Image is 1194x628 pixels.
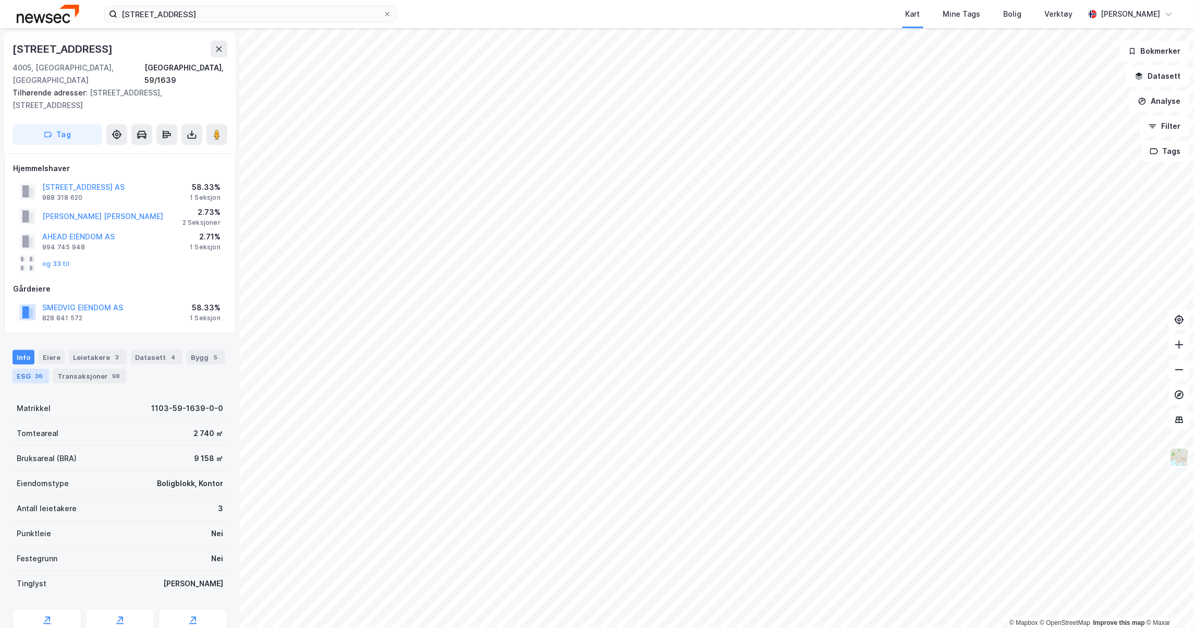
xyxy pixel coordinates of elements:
[190,194,221,202] div: 1 Seksjon
[1004,8,1022,20] div: Bolig
[163,577,223,590] div: [PERSON_NAME]
[13,62,144,87] div: 4005, [GEOGRAPHIC_DATA], [GEOGRAPHIC_DATA]
[42,314,82,322] div: 828 841 572
[13,369,49,383] div: ESG
[131,350,182,365] div: Datasett
[190,231,221,243] div: 2.71%
[1142,578,1194,628] iframe: Chat Widget
[13,283,227,295] div: Gårdeiere
[13,162,227,175] div: Hjemmelshaver
[69,350,127,365] div: Leietakere
[53,369,126,383] div: Transaksjoner
[1140,116,1190,137] button: Filter
[211,527,223,540] div: Nei
[1040,619,1091,626] a: OpenStreetMap
[1119,41,1190,62] button: Bokmerker
[1045,8,1073,20] div: Verktøy
[157,477,223,490] div: Boligblokk, Kontor
[182,206,221,219] div: 2.73%
[42,194,82,202] div: 988 318 620
[17,477,69,490] div: Eiendomstype
[190,301,221,314] div: 58.33%
[17,527,51,540] div: Punktleie
[168,352,178,363] div: 4
[151,402,223,415] div: 1103-59-1639-0-0
[13,88,90,97] span: Tilhørende adresser:
[110,371,122,381] div: 98
[13,87,219,112] div: [STREET_ADDRESS], [STREET_ADDRESS]
[39,350,65,365] div: Eiere
[190,181,221,194] div: 58.33%
[211,552,223,565] div: Nei
[33,371,45,381] div: 36
[193,427,223,440] div: 2 740 ㎡
[17,402,51,415] div: Matrikkel
[1126,66,1190,87] button: Datasett
[112,352,123,363] div: 3
[182,219,221,227] div: 2 Seksjoner
[211,352,221,363] div: 5
[13,350,34,365] div: Info
[13,41,115,57] div: [STREET_ADDRESS]
[1009,619,1038,626] a: Mapbox
[17,502,77,515] div: Antall leietakere
[1142,578,1194,628] div: Kontrollprogram for chat
[1141,141,1190,162] button: Tags
[906,8,920,20] div: Kart
[144,62,227,87] div: [GEOGRAPHIC_DATA], 59/1639
[17,5,79,23] img: newsec-logo.f6e21ccffca1b3a03d2d.png
[13,124,102,145] button: Tag
[943,8,981,20] div: Mine Tags
[218,502,223,515] div: 3
[17,552,57,565] div: Festegrunn
[17,427,58,440] div: Tomteareal
[1093,619,1145,626] a: Improve this map
[187,350,225,365] div: Bygg
[117,6,383,22] input: Søk på adresse, matrikkel, gårdeiere, leietakere eller personer
[17,452,77,465] div: Bruksareal (BRA)
[190,314,221,322] div: 1 Seksjon
[190,243,221,251] div: 1 Seksjon
[1169,448,1189,467] img: Z
[1101,8,1161,20] div: [PERSON_NAME]
[17,577,46,590] div: Tinglyst
[1129,91,1190,112] button: Analyse
[194,452,223,465] div: 9 158 ㎡
[42,243,85,251] div: 994 745 948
